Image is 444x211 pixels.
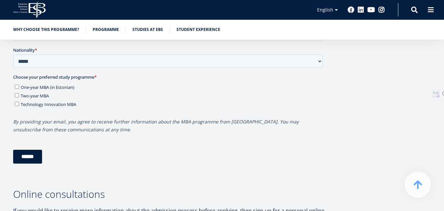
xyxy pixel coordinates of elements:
span: Two-year MBA [8,100,36,106]
a: Youtube [367,7,375,13]
span: Last Name [156,0,177,6]
a: Instagram [378,7,385,13]
a: Linkedin [358,7,364,13]
span: Technology Innovation MBA [8,109,63,115]
a: Studies at EBS [132,26,163,33]
input: Technology Innovation MBA [2,109,6,113]
input: Two-year MBA [2,100,6,105]
h3: Online consultations [13,189,325,199]
span: One-year MBA (in Estonian) [8,92,61,97]
a: Why choose this programme? [13,26,79,33]
a: Programme [93,26,119,33]
input: One-year MBA (in Estonian) [2,92,6,96]
a: Student experience [176,26,220,33]
a: Facebook [348,7,354,13]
